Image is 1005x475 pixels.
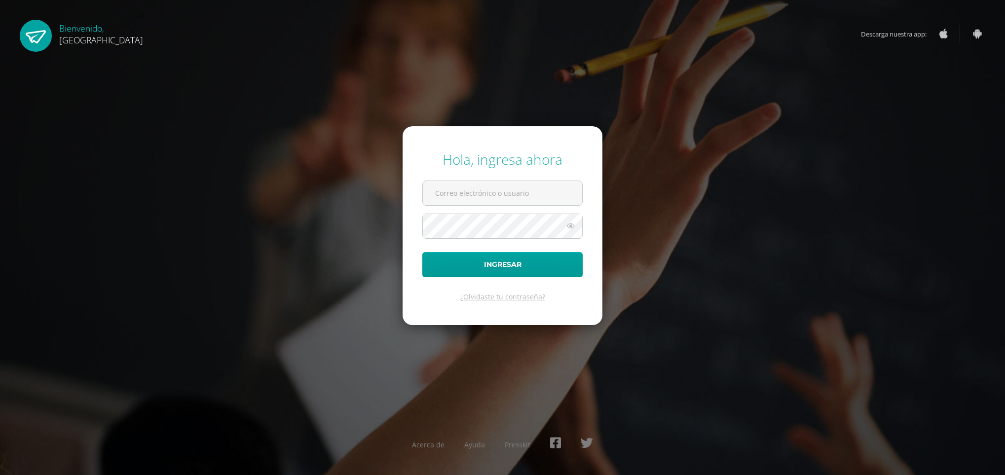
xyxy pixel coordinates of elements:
[59,34,143,46] span: [GEOGRAPHIC_DATA]
[423,181,582,205] input: Correo electrónico o usuario
[464,440,485,449] a: Ayuda
[59,20,143,46] div: Bienvenido,
[460,292,545,301] a: ¿Olvidaste tu contraseña?
[422,252,583,277] button: Ingresar
[422,150,583,169] div: Hola, ingresa ahora
[505,440,530,449] a: Presskit
[412,440,445,449] a: Acerca de
[861,25,936,43] span: Descarga nuestra app:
